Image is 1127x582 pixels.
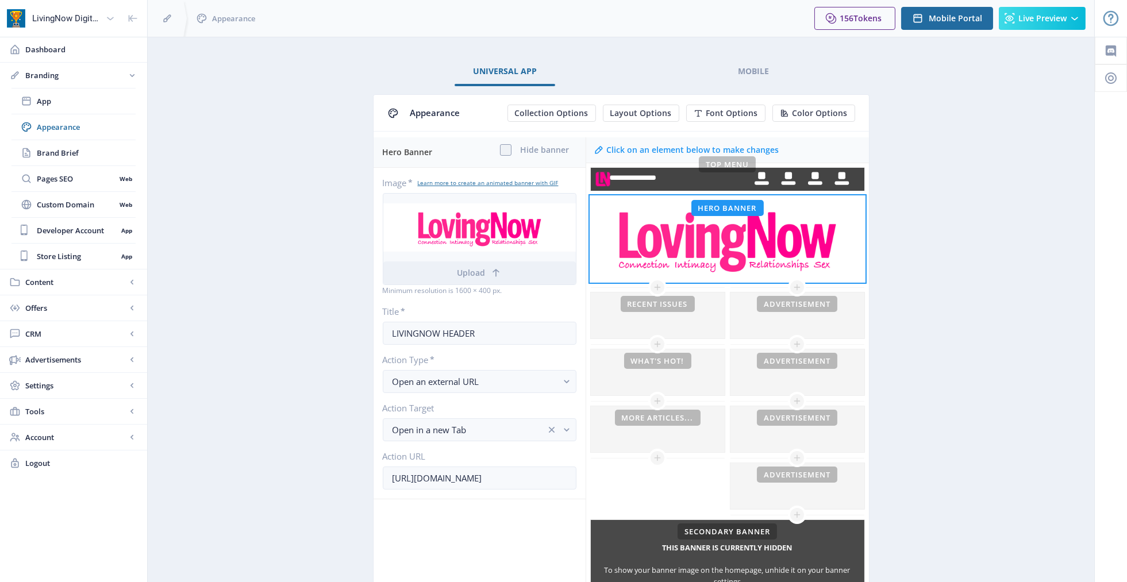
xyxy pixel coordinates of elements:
a: Mobile [720,57,787,85]
a: Developer AccountApp [11,218,136,243]
button: Mobile Portal [901,7,993,30]
span: Offers [25,302,126,314]
span: Brand Brief [37,147,136,159]
img: app-icon.png [7,9,25,28]
label: Title [383,306,567,317]
nb-badge: App [117,225,136,236]
a: Brand Brief [11,140,136,165]
a: Pages SEOWeb [11,166,136,191]
span: Appearance [410,107,460,118]
nb-badge: Web [116,199,136,210]
button: Open in a new Tabclear [383,418,576,441]
a: Custom DomainWeb [11,192,136,217]
span: Tokens [853,13,882,24]
span: Layout Options [610,109,672,118]
div: Open in a new Tab [393,423,546,437]
span: Universal App [473,67,537,76]
label: Image [383,177,567,188]
span: Content [25,276,126,288]
a: Learn more to create an animated banner with GIF [418,179,559,187]
button: Color Options [772,105,855,122]
span: Store Listing [37,250,117,262]
input: https://www.website.com/ [383,467,576,490]
span: Collection Options [515,109,588,118]
label: Hide banner [521,144,570,156]
div: Open an external URL [393,375,557,388]
input: Title [383,322,576,345]
div: Hero Banner [383,137,579,167]
button: Open an external URL [383,370,576,393]
a: Universal App [455,57,555,85]
button: 156Tokens [814,7,895,30]
button: Upload [383,261,576,284]
span: Custom Domain [37,199,116,210]
span: Developer Account [37,225,117,236]
span: Advertisements [25,354,126,365]
button: Layout Options [603,105,679,122]
label: Action Target [383,402,567,414]
span: Font Options [706,109,758,118]
h5: This banner is currently hidden [663,538,793,557]
span: App [37,95,136,107]
span: Logout [25,457,138,469]
span: Settings [25,380,126,391]
span: Mobile Portal [929,14,982,23]
button: Font Options [686,105,766,122]
label: Action Type [383,354,567,365]
span: CRM [25,328,126,340]
span: Color Options [793,109,848,118]
nb-icon: clear [546,424,557,435]
span: Branding [25,70,126,81]
div: Click on an element below to make changes [607,144,779,156]
span: Dashboard [25,44,138,55]
nb-badge: App [117,250,136,262]
button: Collection Options [507,105,596,122]
span: Account [25,431,126,443]
span: Mobile [738,67,769,76]
div: Minimum resolution is 1600 × 400 px. [383,285,576,296]
a: Store ListingApp [11,244,136,269]
span: Live Preview [1018,14,1067,23]
button: Live Preview [999,7,1086,30]
a: Appearance [11,114,136,140]
nb-badge: Web [116,173,136,184]
label: Action URL [383,450,567,462]
a: App [11,88,136,114]
div: LivingNow Digital Media [32,6,101,31]
span: Pages SEO [37,173,116,184]
span: Appearance [212,13,255,24]
span: Upload [457,268,486,277]
span: Tools [25,406,126,417]
span: Appearance [37,121,136,133]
